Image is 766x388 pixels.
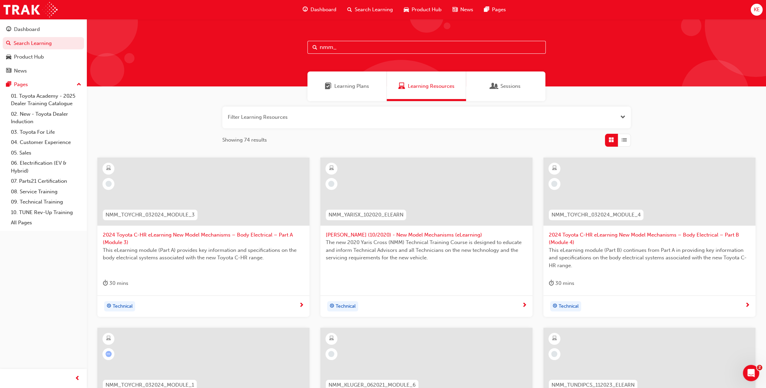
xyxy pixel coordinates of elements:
span: learningRecordVerb_NONE-icon [551,351,557,357]
span: 2024 Toyota C-HR eLearning New Model Mechanisms – Body Electrical – Part A (Module 3) [103,231,304,246]
button: DashboardSearch LearningProduct HubNews [3,22,84,78]
span: search-icon [347,5,352,14]
a: News [3,65,84,77]
a: NMM_TOYCHR_032024_MODULE_32024 Toyota C-HR eLearning New Model Mechanisms – Body Electrical – Par... [97,158,309,317]
a: 05. Sales [8,148,84,158]
span: Sessions [500,82,521,90]
img: Trak [3,2,58,17]
a: Learning ResourcesLearning Resources [387,71,466,101]
a: news-iconNews [447,3,479,17]
span: Pages [492,6,506,14]
span: duration-icon [549,279,554,288]
a: search-iconSearch Learning [342,3,398,17]
a: Search Learning [3,37,84,50]
span: learningResourceType_ELEARNING-icon [106,334,111,343]
span: Learning Plans [334,82,369,90]
span: News [460,6,473,14]
div: 30 mins [549,279,574,288]
span: guage-icon [6,27,11,33]
span: learningRecordVerb_NONE-icon [551,181,557,187]
span: news-icon [452,5,458,14]
a: NMM_TOYCHR_032024_MODULE_42024 Toyota C-HR eLearning New Model Mechanisms – Body Electrical – Par... [543,158,755,317]
button: Open the filter [620,113,625,121]
a: 06. Electrification (EV & Hybrid) [8,158,84,176]
a: All Pages [8,217,84,228]
span: The new 2020 Yaris Cross (NMM) Technical Training Course is designed to educate and inform Techni... [326,239,527,262]
span: next-icon [299,303,304,309]
div: Pages [14,81,28,88]
span: target-icon [330,302,334,311]
span: Grid [609,136,614,144]
button: Pages [3,78,84,91]
a: 07. Parts21 Certification [8,176,84,187]
span: search-icon [6,41,11,47]
span: guage-icon [303,5,308,14]
span: Learning Resources [408,82,454,90]
a: NMM_YARISX_102020_ELEARN[PERSON_NAME] (10/2020) - New Model Mechanisms (eLearning)The new 2020 Ya... [320,158,532,317]
span: learningRecordVerb_ATTEMPT-icon [106,351,112,357]
a: Learning PlansLearning Plans [307,71,387,101]
a: Product Hub [3,51,84,63]
span: learningRecordVerb_NONE-icon [328,181,334,187]
span: learningRecordVerb_NONE-icon [328,351,334,357]
span: next-icon [522,303,527,309]
span: up-icon [77,80,81,89]
span: learningResourceType_ELEARNING-icon [106,164,111,173]
span: Dashboard [310,6,336,14]
span: 2 [757,365,762,370]
div: News [14,67,27,75]
span: NMM_YARISX_102020_ELEARN [329,211,403,219]
span: This eLearning module (Part A) provides key information and specifications on the body electrical... [103,246,304,262]
span: car-icon [404,5,409,14]
iframe: Intercom live chat [743,365,759,381]
span: learningRecordVerb_NONE-icon [106,181,112,187]
div: Dashboard [14,26,40,33]
span: pages-icon [6,82,11,88]
div: 30 mins [103,279,128,288]
span: List [622,136,627,144]
span: target-icon [107,302,111,311]
span: Search [313,44,317,51]
span: Product Hub [412,6,442,14]
input: Search... [307,41,546,54]
a: Dashboard [3,23,84,36]
button: KE [751,4,763,16]
span: NMM_TOYCHR_032024_MODULE_3 [106,211,195,219]
span: Sessions [491,82,498,90]
span: learningResourceType_ELEARNING-icon [552,334,557,343]
a: 04. Customer Experience [8,137,84,148]
span: pages-icon [484,5,489,14]
span: learningResourceType_ELEARNING-icon [329,164,334,173]
span: Technical [113,303,133,310]
a: SessionsSessions [466,71,545,101]
a: guage-iconDashboard [297,3,342,17]
span: car-icon [6,54,11,60]
a: 10. TUNE Rev-Up Training [8,207,84,218]
span: Showing 74 results [222,136,267,144]
a: 03. Toyota For Life [8,127,84,138]
span: prev-icon [75,374,80,383]
a: 08. Service Training [8,187,84,197]
span: Technical [336,303,356,310]
span: 2024 Toyota C-HR eLearning New Model Mechanisms – Body Electrical – Part B (Module 4) [549,231,750,246]
span: learningResourceType_ELEARNING-icon [329,334,334,343]
div: Product Hub [14,53,44,61]
span: next-icon [745,303,750,309]
span: NMM_TOYCHR_032024_MODULE_4 [552,211,641,219]
span: learningResourceType_ELEARNING-icon [552,164,557,173]
span: [PERSON_NAME] (10/2020) - New Model Mechanisms (eLearning) [326,231,527,239]
a: pages-iconPages [479,3,511,17]
span: duration-icon [103,279,108,288]
span: Learning Resources [398,82,405,90]
span: target-icon [553,302,557,311]
span: news-icon [6,68,11,74]
span: Technical [559,303,579,310]
span: Learning Plans [325,82,332,90]
a: 01. Toyota Academy - 2025 Dealer Training Catalogue [8,91,84,109]
span: Search Learning [355,6,393,14]
a: car-iconProduct Hub [398,3,447,17]
span: This eLearning module (Part B) continues from Part A in providing key information and specificati... [549,246,750,270]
